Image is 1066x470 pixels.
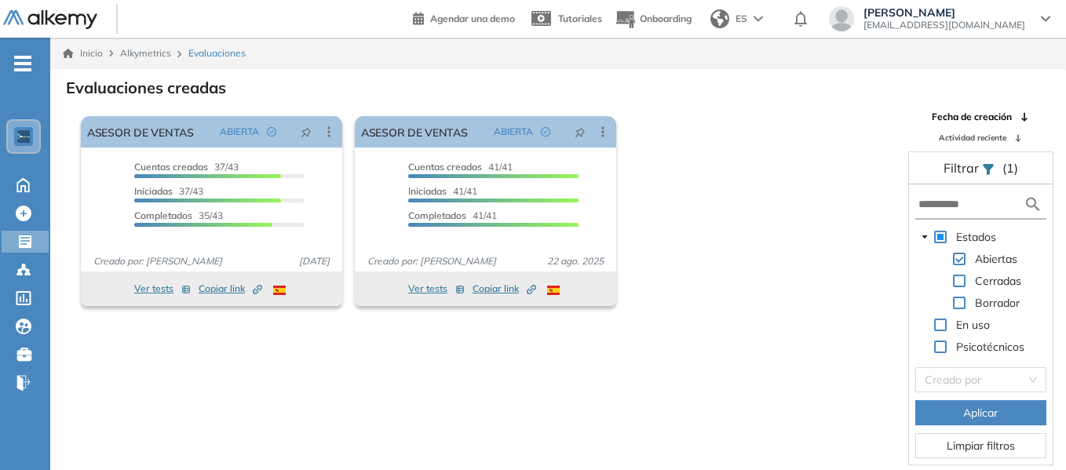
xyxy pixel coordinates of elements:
span: Cerradas [975,274,1021,288]
img: world [710,9,729,28]
span: En uso [953,315,993,334]
span: Psicotécnicos [953,337,1028,356]
span: Alkymetrics [120,47,171,59]
span: caret-down [921,233,929,241]
span: Aplicar [963,404,998,421]
span: Cerradas [972,271,1024,290]
a: ASESOR DE VENTAS [87,116,194,148]
span: 41/41 [408,209,497,221]
button: pushpin [563,119,597,144]
span: Cuentas creadas [408,161,482,173]
button: pushpin [289,119,323,144]
span: Cuentas creadas [134,161,208,173]
span: 37/43 [134,185,203,197]
button: Aplicar [915,400,1046,425]
a: ASESOR DE VENTAS [361,116,468,148]
img: arrow [754,16,763,22]
button: Copiar link [199,279,262,298]
span: Evaluaciones [188,46,246,60]
img: ESP [273,286,286,295]
span: Abiertas [972,250,1020,268]
span: Tutoriales [558,13,602,24]
span: 35/43 [134,209,223,221]
img: Logo [3,10,97,30]
span: ES [736,12,747,26]
a: Inicio [63,46,103,60]
span: ABIERTA [494,125,533,139]
span: pushpin [301,126,312,138]
span: Completados [134,209,192,221]
a: Agendar una demo [413,8,515,27]
span: [EMAIL_ADDRESS][DOMAIN_NAME] [863,19,1025,31]
span: check-circle [541,127,550,137]
img: ESP [547,286,560,295]
span: Estados [956,230,996,244]
button: Limpiar filtros [915,433,1046,458]
span: Borrador [972,293,1023,312]
span: ABIERTA [220,125,259,139]
span: pushpin [575,126,586,138]
span: [PERSON_NAME] [863,6,1025,19]
span: Limpiar filtros [947,437,1015,454]
span: (1) [1002,158,1018,177]
h3: Evaluaciones creadas [66,78,226,97]
span: Fecha de creación [932,110,1012,124]
span: Borrador [975,296,1020,310]
span: Agendar una demo [430,13,515,24]
span: Creado por: [PERSON_NAME] [87,254,228,268]
span: Estados [953,228,999,246]
span: Abiertas [975,252,1017,266]
span: Filtrar [944,160,982,176]
span: Psicotécnicos [956,340,1024,354]
button: Onboarding [615,2,692,36]
i: - [14,62,31,65]
button: Copiar link [473,279,536,298]
span: 41/41 [408,185,477,197]
button: Ver tests [408,279,465,298]
span: Copiar link [199,282,262,296]
span: Onboarding [640,13,692,24]
span: 41/41 [408,161,513,173]
span: check-circle [267,127,276,137]
span: [DATE] [293,254,336,268]
span: En uso [956,318,990,332]
span: Actividad reciente [939,132,1006,144]
span: Creado por: [PERSON_NAME] [361,254,502,268]
img: search icon [1024,195,1042,214]
button: Ver tests [134,279,191,298]
span: 22 ago. 2025 [541,254,610,268]
span: Copiar link [473,282,536,296]
img: https://assets.alkemy.org/workspaces/1802/d452bae4-97f6-47ab-b3bf-1c40240bc960.jpg [17,130,30,143]
span: Iniciadas [134,185,173,197]
span: Completados [408,209,466,221]
span: 37/43 [134,161,239,173]
span: Iniciadas [408,185,447,197]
